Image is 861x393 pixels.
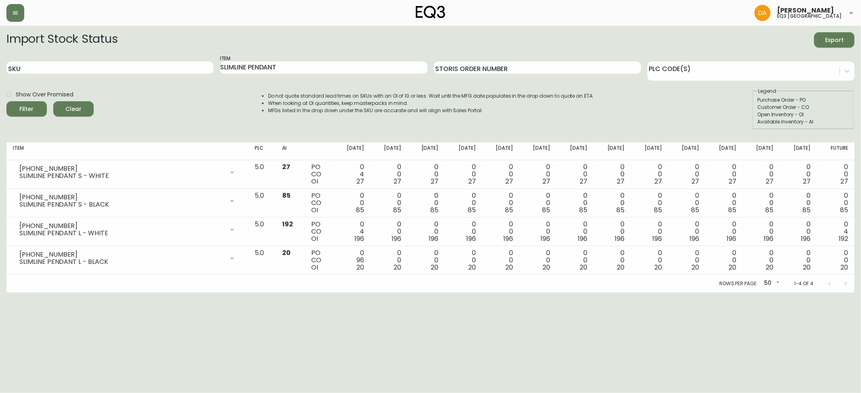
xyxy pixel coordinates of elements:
[445,142,482,160] th: [DATE]
[526,221,550,242] div: 0 0
[542,205,550,215] span: 85
[691,263,699,272] span: 20
[416,6,446,19] img: logo
[777,7,834,14] span: [PERSON_NAME]
[757,118,849,125] div: Available Inventory - AI
[268,107,594,114] li: MFGs listed in the drop down under the SKU are accurate and will align with Sales Portal.
[765,205,773,215] span: 85
[803,177,811,186] span: 27
[691,205,699,215] span: 85
[631,142,668,160] th: [DATE]
[840,177,848,186] span: 27
[543,263,550,272] span: 20
[468,205,476,215] span: 85
[429,234,439,243] span: 196
[414,192,438,214] div: 0 0
[824,163,848,185] div: 0 0
[578,234,587,243] span: 196
[766,177,773,186] span: 27
[801,234,811,243] span: 196
[839,234,848,243] span: 192
[371,142,408,160] th: [DATE]
[557,142,594,160] th: [DATE]
[757,96,849,104] div: Purchase Order - PO
[600,163,624,185] div: 0 0
[757,111,849,118] div: Open Inventory - OI
[749,163,773,185] div: 0 0
[13,221,242,238] div: [PHONE_NUMBER]SLIMLINE PENDANT L - WHITE
[729,263,736,272] span: 20
[580,177,587,186] span: 27
[312,234,318,243] span: OI
[377,221,401,242] div: 0 0
[282,162,290,171] span: 27
[600,192,624,214] div: 0 0
[563,163,587,185] div: 0 0
[691,177,699,186] span: 27
[777,14,842,19] h5: eq3 [GEOGRAPHIC_DATA]
[377,163,401,185] div: 0 0
[757,88,777,95] legend: Legend
[503,234,513,243] span: 196
[431,205,439,215] span: 85
[821,35,848,45] span: Export
[729,177,736,186] span: 27
[340,249,364,271] div: 0 96
[19,194,224,201] div: [PHONE_NUMBER]
[19,172,224,180] div: SLIMLINE PENDANT S - WHITE
[53,101,94,117] button: Clear
[19,201,224,208] div: SLIMLINE PENDANT S - BLACK
[706,142,743,160] th: [DATE]
[749,192,773,214] div: 0 0
[6,101,47,117] button: Filter
[451,221,476,242] div: 0 0
[786,221,811,242] div: 0 0
[600,249,624,271] div: 0 0
[276,142,305,160] th: AI
[761,277,781,290] div: 50
[617,263,625,272] span: 20
[19,230,224,237] div: SLIMLINE PENDANT L - WHITE
[803,263,811,272] span: 20
[712,249,736,271] div: 0 0
[689,234,699,243] span: 196
[489,163,513,185] div: 0 0
[19,251,224,258] div: [PHONE_NUMBER]
[786,249,811,271] div: 0 0
[19,258,224,265] div: SLIMLINE PENDANT L - BLACK
[580,263,587,272] span: 20
[312,177,318,186] span: OI
[482,142,520,160] th: [DATE]
[282,191,291,200] span: 85
[675,192,699,214] div: 0 0
[780,142,817,160] th: [DATE]
[19,222,224,230] div: [PHONE_NUMBER]
[356,205,364,215] span: 85
[414,221,438,242] div: 0 0
[340,163,364,185] div: 0 4
[377,249,401,271] div: 0 0
[675,249,699,271] div: 0 0
[312,163,327,185] div: PO CO
[268,100,594,107] li: When looking at OI quantities, keep masterpacks in mind.
[563,249,587,271] div: 0 0
[333,142,371,160] th: [DATE]
[356,177,364,186] span: 27
[786,192,811,214] div: 0 0
[468,177,476,186] span: 27
[638,221,662,242] div: 0 0
[712,163,736,185] div: 0 0
[675,221,699,242] div: 0 0
[489,221,513,242] div: 0 0
[489,192,513,214] div: 0 0
[728,205,736,215] span: 85
[794,280,813,287] p: 1-4 of 4
[268,92,594,100] li: Do not quote standard lead times on SKUs with an OI of 10 or less. Wait until the MFG date popula...
[526,249,550,271] div: 0 0
[431,177,439,186] span: 27
[408,142,445,160] th: [DATE]
[594,142,631,160] th: [DATE]
[617,177,625,186] span: 27
[840,263,848,272] span: 20
[312,205,318,215] span: OI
